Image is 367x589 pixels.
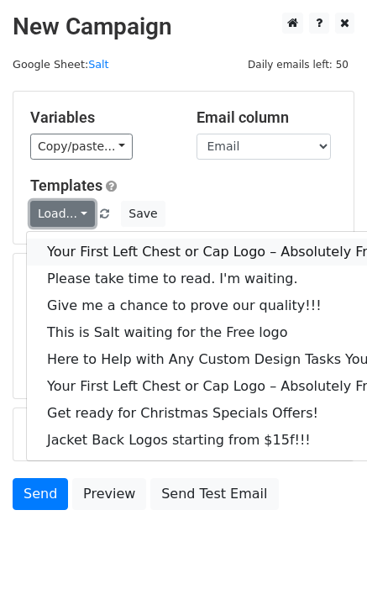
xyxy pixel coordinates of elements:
[283,508,367,589] iframe: Chat Widget
[13,478,68,510] a: Send
[30,134,133,160] a: Copy/paste...
[88,58,108,71] a: Salt
[13,58,109,71] small: Google Sheet:
[242,55,354,74] span: Daily emails left: 50
[197,108,338,127] h5: Email column
[30,176,102,194] a: Templates
[242,58,354,71] a: Daily emails left: 50
[150,478,278,510] a: Send Test Email
[121,201,165,227] button: Save
[13,13,354,41] h2: New Campaign
[72,478,146,510] a: Preview
[30,108,171,127] h5: Variables
[30,201,95,227] a: Load...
